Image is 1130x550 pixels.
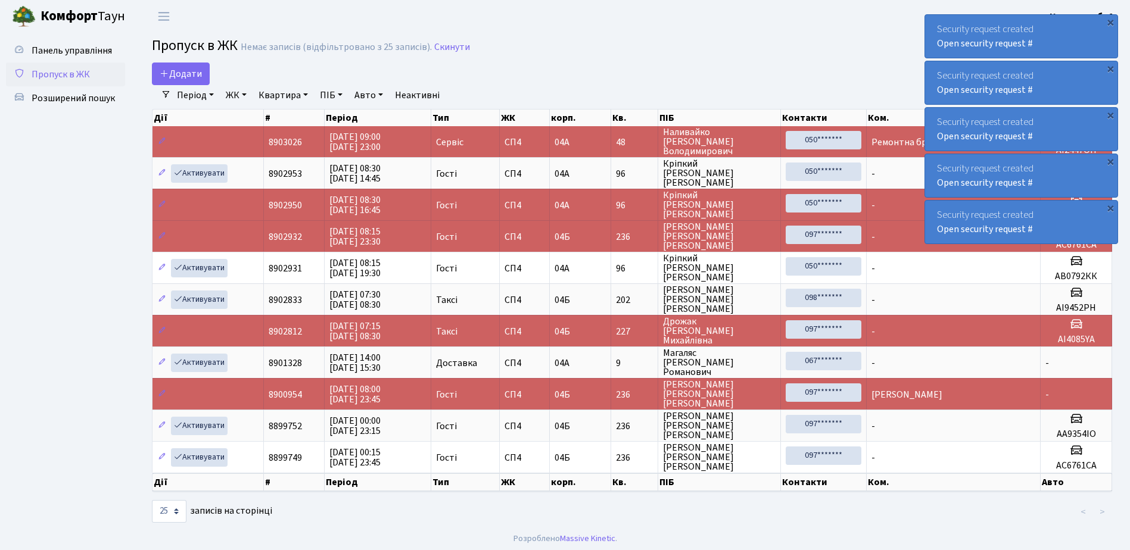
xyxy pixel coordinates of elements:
a: Розширений пошук [6,86,125,110]
div: × [1104,16,1116,28]
a: Консьєрж б. 4. [1050,10,1116,24]
span: Гості [436,421,457,431]
span: 8902931 [269,262,302,275]
a: ЖК [221,85,251,105]
a: Скинути [434,42,470,53]
span: 236 [616,390,653,399]
th: корп. [550,110,611,126]
h5: АА9354ІО [1045,429,1107,440]
th: ПІБ [658,110,781,126]
th: Кв. [611,110,658,126]
span: [PERSON_NAME] [PERSON_NAME] [PERSON_NAME] [663,285,776,314]
span: [DATE] 00:00 [DATE] 23:15 [329,414,381,437]
span: Сервіс [436,137,463,147]
span: 04Б [555,388,570,401]
th: Період [325,473,431,491]
span: [PERSON_NAME] [PERSON_NAME] [PERSON_NAME] [663,380,776,408]
div: Немає записів (відфільтровано з 25 записів). [241,42,432,53]
th: # [264,473,325,491]
a: Open security request # [937,223,1033,236]
th: Дії [152,110,264,126]
span: 8899749 [269,451,302,464]
span: - [871,230,875,243]
th: ПІБ [658,473,781,491]
th: Ком. [867,473,1041,491]
a: Активувати [171,259,228,277]
label: записів на сторінці [152,500,272,523]
span: - [871,451,875,464]
a: Massive Kinetic [560,532,615,545]
span: 04Б [555,230,570,243]
span: Кріпкий [PERSON_NAME] [PERSON_NAME] [663,254,776,282]
div: × [1104,155,1116,167]
span: 04А [555,262,569,275]
span: - [871,262,875,275]
b: Комфорт [41,7,98,26]
a: Open security request # [937,130,1033,143]
div: × [1104,202,1116,214]
span: СП4 [505,232,544,242]
a: Open security request # [937,37,1033,50]
span: 8900954 [269,388,302,401]
a: Неактивні [390,85,444,105]
th: Авто [1041,473,1112,491]
span: 96 [616,169,653,179]
span: 04А [555,357,569,370]
span: 236 [616,232,653,242]
span: 236 [616,421,653,431]
span: - [1045,357,1049,370]
span: СП4 [505,264,544,273]
span: Додати [160,67,202,80]
img: logo.png [12,5,36,29]
span: 8902812 [269,325,302,338]
span: 227 [616,327,653,336]
span: Розширений пошук [32,92,115,105]
span: [DATE] 00:15 [DATE] 23:45 [329,446,381,469]
span: 8899752 [269,420,302,433]
h5: АС6761СА [1045,239,1107,251]
span: - [1045,388,1049,401]
h5: АІ9452РН [1045,302,1107,314]
span: СП4 [505,295,544,305]
span: СП4 [505,421,544,431]
span: [DATE] 09:00 [DATE] 23:00 [329,130,381,154]
span: Панель управління [32,44,112,57]
h5: АС6761СА [1045,460,1107,471]
span: Таксі [436,295,457,305]
th: Ком. [867,110,1041,126]
span: 202 [616,295,653,305]
span: 9 [616,358,653,368]
span: 8901328 [269,357,302,370]
span: Гості [436,201,457,210]
span: 236 [616,453,653,462]
span: 04Б [555,451,570,464]
span: 04Б [555,420,570,433]
span: 04А [555,136,569,149]
span: 8902950 [269,199,302,212]
span: [PERSON_NAME] [PERSON_NAME] [PERSON_NAME] [663,411,776,440]
span: - [871,293,875,307]
div: Security request created [925,154,1117,197]
span: Ремонтна бригада [871,136,951,149]
span: 96 [616,264,653,273]
span: - [871,199,875,212]
span: 04Б [555,293,570,307]
a: Додати [152,62,210,85]
th: ЖК [500,110,549,126]
span: Таун [41,7,125,27]
span: [DATE] 08:30 [DATE] 14:45 [329,162,381,185]
span: 8902953 [269,167,302,180]
a: Панель управління [6,39,125,62]
span: Пропуск в ЖК [32,68,90,81]
a: Open security request # [937,83,1033,96]
span: 48 [616,137,653,147]
a: Активувати [171,448,228,467]
th: Дії [152,473,264,491]
span: [DATE] 07:30 [DATE] 08:30 [329,288,381,311]
a: Активувати [171,354,228,372]
span: Наливайко [PERSON_NAME] Володимирович [663,127,776,156]
span: СП4 [505,137,544,147]
span: 96 [616,201,653,210]
span: - [871,325,875,338]
th: ЖК [500,473,549,491]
